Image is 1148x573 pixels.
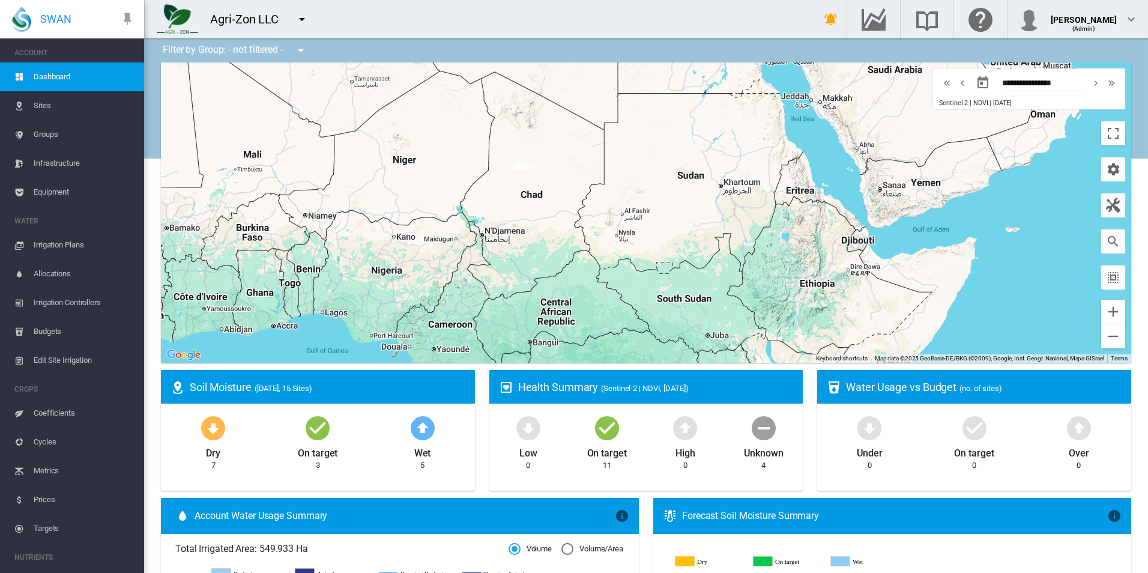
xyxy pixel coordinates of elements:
g: Wet [831,556,899,567]
md-icon: icon-select-all [1106,270,1120,285]
button: Zoom out [1101,324,1125,348]
md-icon: icon-checkbox-marked-circle [303,413,332,442]
div: 4 [761,460,766,471]
div: Low [519,442,537,460]
span: (Sentinel-2 | NDVI, [DATE]) [601,384,688,393]
span: Irrigation Controllers [34,288,134,317]
md-icon: icon-arrow-down-bold-circle [199,413,228,442]
md-icon: icon-menu-down [294,43,308,58]
div: 0 [972,460,976,471]
button: icon-bell-ring [819,7,843,31]
span: Account Water Usage Summary [195,509,615,523]
span: Map data ©2025 GeoBasis-DE/BKG (©2009), Google, Inst. Geogr. Nacional, Mapa GISrael [875,355,1104,362]
button: icon-magnify [1101,229,1125,253]
button: Toggle fullscreen view [1101,121,1125,145]
span: Coefficients [34,399,134,428]
md-icon: icon-information [615,509,629,523]
md-icon: icon-heart-box-outline [499,380,513,395]
md-icon: icon-arrow-up-bold-circle [408,413,437,442]
div: 5 [420,460,424,471]
md-icon: icon-chevron-left [956,76,969,90]
button: md-calendar [971,71,995,95]
div: Health Summary [518,380,794,395]
md-icon: icon-arrow-up-bold-circle [1065,413,1093,442]
button: icon-select-all [1101,265,1125,290]
div: 11 [603,460,611,471]
g: Dry [675,556,744,567]
span: Cycles [34,428,134,456]
button: icon-chevron-double-left [939,76,955,90]
md-icon: icon-chevron-double-left [940,76,953,90]
span: Total Irrigated Area: 549.933 Ha [175,542,509,556]
md-icon: Search the knowledge base [913,12,941,26]
span: SWAN [40,11,71,26]
md-radio-button: Volume [509,544,552,555]
div: Dry [206,442,220,460]
span: ([DATE], 15 Sites) [255,384,312,393]
md-icon: icon-arrow-up-bold-circle [671,413,699,442]
span: | [DATE] [989,99,1011,107]
img: profile.jpg [1017,7,1041,31]
md-icon: icon-map-marker-radius [171,380,185,395]
div: 0 [526,460,530,471]
div: On target [298,442,337,460]
div: 0 [868,460,872,471]
span: WATER [14,211,134,231]
span: Prices [34,485,134,514]
md-icon: icon-water [175,509,190,523]
md-icon: icon-chevron-right [1089,76,1102,90]
span: Sites [34,91,134,120]
button: icon-cog [1101,157,1125,181]
md-icon: icon-cog [1106,162,1120,177]
span: Groups [34,120,134,149]
g: On target [754,556,822,567]
md-icon: icon-menu-down [295,12,309,26]
md-icon: icon-pin [120,12,134,26]
button: icon-chevron-double-right [1104,76,1119,90]
span: Budgets [34,317,134,346]
div: Water Usage vs Budget [846,380,1122,395]
button: icon-menu-down [290,7,314,31]
md-icon: icon-bell-ring [824,12,838,26]
div: 3 [316,460,320,471]
span: NUTRIENTS [14,548,134,567]
div: High [675,442,695,460]
div: Forecast Soil Moisture Summary [682,509,1107,523]
div: Over [1069,442,1089,460]
span: CROPS [14,380,134,399]
span: Targets [34,514,134,543]
img: 7FicoSLW9yRjj7F2+0uvjPufP+ga39vogPu+G1+wvBtcm3fNv859aGr42DJ5pXiEAAAAAAAAAAAAAAAAAAAAAAAAAAAAAAAAA... [157,4,198,34]
span: (no. of sites) [959,384,1002,393]
button: Zoom in [1101,300,1125,324]
div: On target [587,442,627,460]
div: Unknown [744,442,783,460]
img: SWAN-Landscape-Logo-Colour-drop.png [12,7,31,32]
md-radio-button: Volume/Area [561,544,623,555]
md-icon: icon-chevron-down [1124,12,1138,26]
span: Edit Site Irrigation [34,346,134,375]
button: icon-chevron-left [955,76,970,90]
md-icon: icon-checkbox-marked-circle [593,413,621,442]
span: Allocations [34,259,134,288]
span: Sentinel-2 | NDVI [939,99,988,107]
md-icon: icon-magnify [1106,234,1120,249]
div: 0 [1077,460,1081,471]
md-icon: Go to the Data Hub [859,12,888,26]
span: ACCOUNT [14,43,134,62]
div: Soil Moisture [190,380,465,395]
div: Agri-Zon LLC [210,11,289,28]
div: On target [954,442,994,460]
a: Open this area in Google Maps (opens a new window) [164,347,204,363]
md-icon: icon-arrow-down-bold-circle [514,413,543,442]
md-icon: icon-chevron-double-right [1105,76,1118,90]
div: Wet [414,442,431,460]
button: icon-chevron-right [1088,76,1104,90]
div: 7 [211,460,216,471]
div: 0 [683,460,687,471]
span: Equipment [34,178,134,207]
span: Metrics [34,456,134,485]
md-icon: icon-cup-water [827,380,841,395]
md-icon: icon-information [1107,509,1122,523]
md-icon: icon-thermometer-lines [663,509,677,523]
md-icon: Click here for help [966,12,995,26]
